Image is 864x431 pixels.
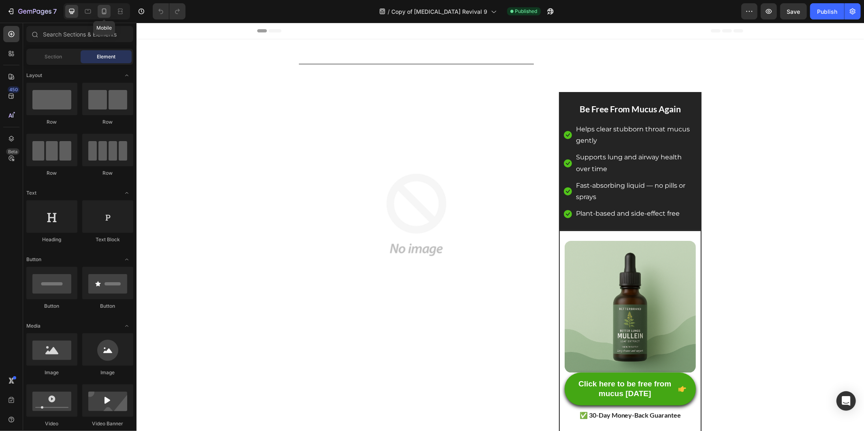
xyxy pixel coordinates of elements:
[120,319,133,332] span: Toggle open
[443,81,545,91] span: Be Free From Mucus Again
[438,356,539,376] p: Click here to be free from mucus [DATE]
[26,322,41,330] span: Media
[120,187,133,199] span: Toggle open
[162,75,397,310] img: no-image-2048-5e88c1b20e087fb7bbe9a3771824e743c244f437e4f8ba93bbf7b11b53f7824c_large.gif
[392,7,488,16] span: Copy of [MEDICAL_DATA] Revival 9
[6,148,19,155] div: Beta
[8,86,19,93] div: 450
[3,3,60,19] button: 7
[82,302,133,310] div: Button
[439,157,560,181] p: Fast-absorbing liquid — no pills or sprays
[515,8,538,15] span: Published
[82,236,133,243] div: Text Block
[26,72,42,79] span: Layout
[53,6,57,16] p: 7
[388,7,390,16] span: /
[428,218,560,350] a: Image Title
[82,118,133,126] div: Row
[439,129,560,152] p: Supports lung and airway health over time
[82,369,133,376] div: Image
[817,7,837,16] div: Publish
[26,256,41,263] span: Button
[26,169,77,177] div: Row
[45,53,62,60] span: Section
[153,3,186,19] div: Undo/Redo
[120,69,133,82] span: Toggle open
[439,101,560,124] p: Helps clear stubborn throat mucus gently
[97,53,115,60] span: Element
[810,3,844,19] button: Publish
[82,169,133,177] div: Row
[428,350,560,383] a: Click here to be free from mucus [DATE]
[26,302,77,310] div: Button
[26,420,77,427] div: Video
[26,26,133,42] input: Search Sections & Elements
[82,420,133,427] div: Video Banner
[26,189,36,197] span: Text
[439,185,543,197] p: Plant-based and side-effect free
[26,118,77,126] div: Row
[26,369,77,376] div: Image
[787,8,800,15] span: Save
[26,236,77,243] div: Heading
[780,3,807,19] button: Save
[429,387,559,399] p: ✅ 30-Day Money-Back Guarantee
[836,391,856,411] div: Open Intercom Messenger
[120,253,133,266] span: Toggle open
[137,23,864,431] iframe: Design area
[428,218,560,350] img: Alt Image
